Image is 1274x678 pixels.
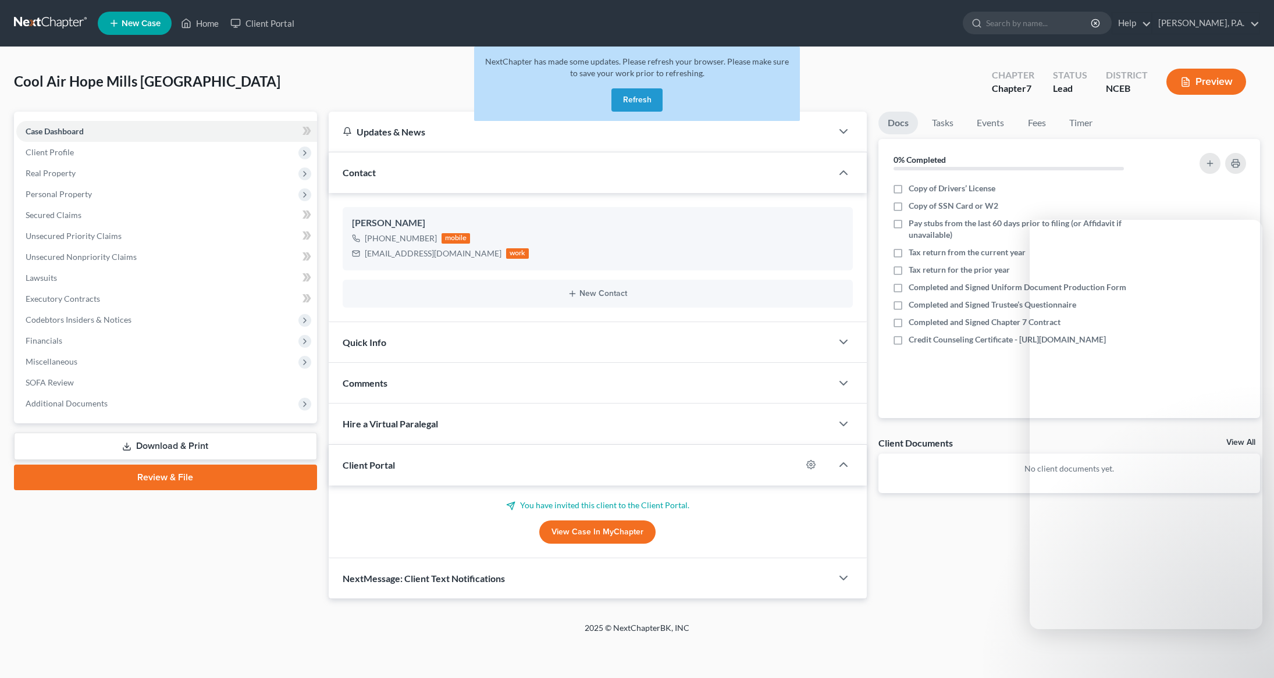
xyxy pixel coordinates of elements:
span: Copy of SSN Card or W2 [909,200,998,212]
div: Client Documents [878,437,953,449]
div: [EMAIL_ADDRESS][DOMAIN_NAME] [365,248,501,259]
span: New Case [122,19,161,28]
span: Client Profile [26,147,74,157]
p: No client documents yet. [888,463,1251,474]
a: Unsecured Nonpriority Claims [16,247,317,267]
span: SOFA Review [26,377,74,387]
span: Secured Claims [26,210,81,220]
div: [PERSON_NAME] [352,216,844,230]
span: 7 [1026,83,1031,94]
span: Cool Air Hope Mills [GEOGRAPHIC_DATA] [14,73,280,90]
div: Status [1053,69,1087,82]
div: Updates & News [343,126,819,138]
span: Completed and Signed Chapter 7 Contract [909,316,1061,328]
a: Timer [1060,112,1102,134]
span: Miscellaneous [26,356,77,366]
span: Contact [343,167,376,178]
a: View Case in MyChapter [539,520,656,544]
div: mobile [442,233,471,244]
div: Lead [1053,82,1087,95]
a: Docs [878,112,918,134]
span: NextChapter has made some updates. Please refresh your browser. Please make sure to save your wor... [485,56,789,78]
span: Unsecured Priority Claims [26,231,122,241]
span: Hire a Virtual Paralegal [343,418,438,429]
span: Real Property [26,168,76,178]
span: Comments [343,377,387,388]
div: District [1106,69,1148,82]
div: 2025 © NextChapterBK, INC [305,622,969,643]
span: Copy of Drivers’ License [909,183,995,194]
a: Client Portal [225,13,300,34]
a: Download & Print [14,433,317,460]
a: Home [175,13,225,34]
span: Tax return for the prior year [909,264,1010,276]
iframe: Intercom live chat [1030,220,1262,629]
span: Client Portal [343,459,395,470]
span: Pay stubs from the last 60 days prior to filing (or Affidavit if unavailable) [909,217,1155,241]
span: Tax return from the current year [909,247,1026,258]
span: Personal Property [26,189,92,199]
span: NextMessage: Client Text Notifications [343,573,505,584]
p: You have invited this client to the Client Portal. [343,499,853,511]
span: Case Dashboard [26,126,84,136]
a: Executory Contracts [16,288,317,309]
span: Quick Info [343,337,386,348]
span: Completed and Signed Uniform Document Production Form [909,281,1126,293]
a: Help [1112,13,1151,34]
span: Codebtors Insiders & Notices [26,315,131,324]
a: Events [967,112,1013,134]
button: Preview [1166,69,1246,95]
a: SOFA Review [16,372,317,393]
div: Chapter [992,82,1034,95]
a: Secured Claims [16,205,317,226]
span: Executory Contracts [26,294,100,304]
span: Lawsuits [26,273,57,283]
input: Search by name... [986,12,1092,34]
div: [PHONE_NUMBER] [365,233,437,244]
iframe: Intercom live chat [1234,638,1262,666]
div: NCEB [1106,82,1148,95]
a: Unsecured Priority Claims [16,226,317,247]
a: Fees [1018,112,1055,134]
a: Tasks [923,112,963,134]
div: work [506,248,529,259]
span: Financials [26,336,62,345]
button: Refresh [611,88,663,112]
span: Credit Counseling Certificate - [URL][DOMAIN_NAME] [909,334,1106,345]
a: Case Dashboard [16,121,317,142]
span: Unsecured Nonpriority Claims [26,252,137,262]
span: Completed and Signed Trustee’s Questionnaire [909,299,1076,311]
button: New Contact [352,289,844,298]
a: Lawsuits [16,267,317,288]
span: Additional Documents [26,398,108,408]
a: [PERSON_NAME], P.A. [1152,13,1259,34]
a: Review & File [14,465,317,490]
div: Chapter [992,69,1034,82]
strong: 0% Completed [894,155,946,165]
